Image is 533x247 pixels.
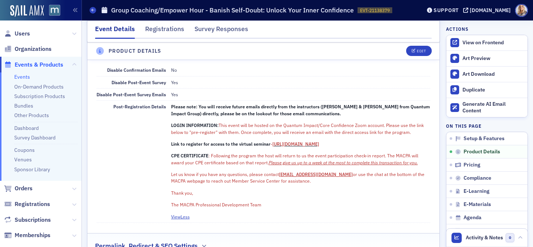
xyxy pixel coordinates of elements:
[446,82,528,98] button: Duplicate
[15,200,50,208] span: Registrations
[462,87,524,93] div: Duplicate
[14,102,33,109] a: Bundles
[462,101,524,114] div: Generate AI Email Content
[406,46,431,56] button: Edit
[171,153,208,158] strong: CPE CERTIFICATE
[14,83,64,90] a: On-Demand Products
[171,202,261,207] span: The MACPA Professional Development Team
[49,5,60,16] img: SailAMX
[44,5,60,17] a: View Homepage
[4,184,33,192] a: Orders
[4,200,50,208] a: Registrations
[464,162,480,168] span: Pricing
[194,24,248,38] div: Survey Responses
[171,104,430,116] strong: Please note: You will receive future emails directly from the instructors ([PERSON_NAME] & [PERSO...
[15,61,63,69] span: Events & Products
[434,7,459,14] div: Support
[107,67,166,73] span: Disable Confirmation Emails
[15,45,52,53] span: Organizations
[111,6,354,15] h1: Group Coaching/Empower Hour - Banish Self-Doubt: Unlock Your Inner Confidence
[470,7,511,14] div: [DOMAIN_NAME]
[272,141,319,147] a: [URL][DOMAIN_NAME]
[171,122,219,128] strong: LOGIN INFORMATION:
[171,153,418,165] span: : Following the program the host will return to us the event participation check-in report. The M...
[171,171,279,177] span: Let us know if you have any questions, please contact
[171,141,272,147] span: -
[14,74,30,80] a: Events
[464,214,481,221] span: Agenda
[171,122,424,135] span: This event will be hosted on the Quantum Impact/Core Confidence Zoom account. Please use the link...
[171,64,431,76] dd: No
[14,147,35,153] a: Coupons
[14,112,49,119] a: Other Products
[4,45,52,53] a: Organizations
[171,190,193,196] span: Thank you,
[171,89,431,100] dd: Yes
[446,123,528,129] h4: On this page
[113,104,166,109] span: Post-Registration Details
[111,79,166,85] span: Disable Post-Event Survey
[14,134,56,141] a: Survey Dashboard
[97,91,166,97] span: Disable Post-Event Survey Emails
[446,35,528,50] a: View on Frontend
[417,49,426,53] div: Edit
[14,93,65,100] a: Subscription Products
[462,71,524,78] div: Art Download
[15,216,51,224] span: Subscriptions
[4,231,50,239] a: Memberships
[171,141,271,147] strong: Link to register for access to the virtual seminar
[145,24,184,38] div: Registrations
[4,30,30,38] a: Users
[463,8,513,13] button: [DOMAIN_NAME]
[4,61,63,69] a: Events & Products
[171,213,190,220] button: ViewLess
[506,233,515,242] span: 0
[462,40,524,46] div: View on Frontend
[446,26,469,32] h4: Actions
[171,171,424,184] span: or use the chat at the bottom of the MACPA webpage to reach out Member Service Center for assista...
[10,5,44,17] img: SailAMX
[14,166,50,173] a: Sponsor Library
[462,55,524,62] div: Art Preview
[464,228,515,234] span: Purchase Restrictions
[515,4,528,17] span: Profile
[15,184,33,192] span: Orders
[109,47,162,55] h4: Product Details
[4,216,51,224] a: Subscriptions
[360,7,390,14] span: EVT-21138379
[95,24,135,39] div: Event Details
[279,171,353,177] a: [EMAIL_ADDRESS][DOMAIN_NAME]
[446,66,528,82] a: Art Download
[269,160,418,165] ins: Please give us up to a week at the most to complete this transaction for you.
[171,76,431,88] dd: Yes
[464,149,500,155] span: Product Details
[464,188,489,195] span: E-Learning
[446,51,528,66] a: Art Preview
[15,231,50,239] span: Memberships
[466,234,503,242] span: Activity & Notes
[464,135,504,142] span: Setup & Features
[446,98,528,117] button: Generate AI Email Content
[14,156,32,163] a: Venues
[464,201,491,208] span: E-Materials
[464,175,491,181] span: Compliance
[15,30,30,38] span: Users
[14,125,39,131] a: Dashboard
